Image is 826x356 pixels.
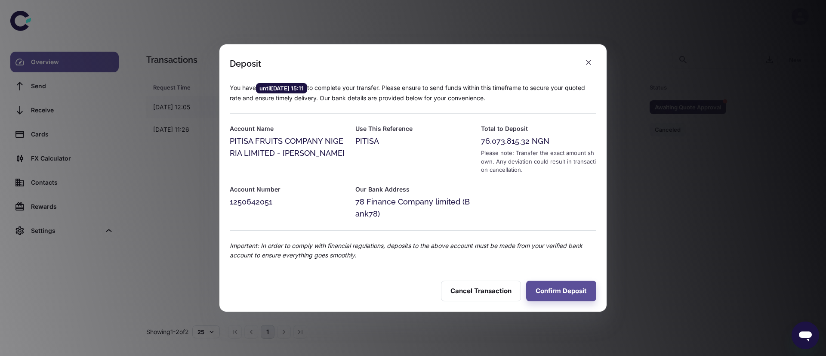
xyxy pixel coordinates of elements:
[230,83,596,103] p: You have to complete your transfer. Please ensure to send funds within this timeframe to secure y...
[481,135,596,147] div: 76,073,815.32 NGN
[230,124,345,133] h6: Account Name
[441,281,521,301] button: Cancel Transaction
[230,196,345,208] div: 1250642051
[481,149,596,174] div: Please note: Transfer the exact amount shown. Any deviation could result in transaction cancellat...
[230,241,596,260] p: Important: In order to comply with financial regulations, deposits to the above account must be m...
[230,59,261,69] div: Deposit
[355,185,471,194] h6: Our Bank Address
[355,196,471,220] div: 78 Finance Company limited (Bank78)
[792,322,819,349] iframe: Button to launch messaging window
[355,135,471,147] div: PITISA
[526,281,596,301] button: Confirm Deposit
[481,124,596,133] h6: Total to Deposit
[355,124,471,133] h6: Use This Reference
[230,135,345,159] div: PITISA FRUITS COMPANY NIGERIA LIMITED - [PERSON_NAME]
[230,185,345,194] h6: Account Number
[256,84,307,93] span: until [DATE] 15:11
